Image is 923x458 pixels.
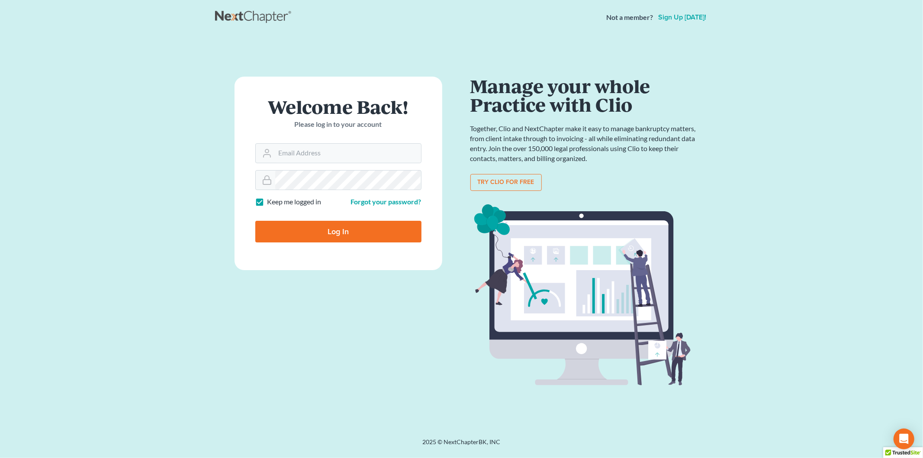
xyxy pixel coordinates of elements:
p: Please log in to your account [255,119,421,129]
input: Email Address [275,144,421,163]
a: Forgot your password? [351,197,421,206]
h1: Welcome Back! [255,97,421,116]
div: 2025 © NextChapterBK, INC [215,438,708,453]
input: Log In [255,221,421,242]
a: Try clio for free [470,174,542,191]
label: Keep me logged in [267,197,322,207]
strong: Not a member? [607,13,653,23]
div: Open Intercom Messenger [894,429,914,449]
img: clio_bg-1f7fd5e12b4bb4ecf8b57ca1a7e67e4ff233b1f5529bdf2c1c242739b0445cb7.svg [470,201,700,389]
h1: Manage your whole Practice with Clio [470,77,700,113]
a: Sign up [DATE]! [657,14,708,21]
p: Together, Clio and NextChapter make it easy to manage bankruptcy matters, from client intake thro... [470,124,700,163]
